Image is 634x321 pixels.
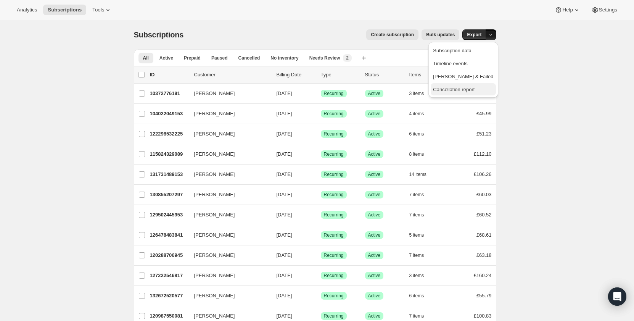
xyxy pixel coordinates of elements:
button: [PERSON_NAME] [190,189,266,201]
button: 7 items [409,189,433,200]
span: 7 items [409,252,424,258]
span: Active [368,192,381,198]
span: Paused [211,55,228,61]
span: Active [368,252,381,258]
p: Billing Date [277,71,315,79]
button: Settings [587,5,622,15]
span: £55.79 [476,293,492,298]
p: 104022049153 [150,110,188,118]
p: Status [365,71,403,79]
span: [DATE] [277,252,292,258]
span: Recurring [324,131,344,137]
span: Recurring [324,252,344,258]
span: Prepaid [184,55,201,61]
span: Active [368,232,381,238]
span: Active [368,293,381,299]
span: [DATE] [277,171,292,177]
span: Active [368,273,381,279]
button: [PERSON_NAME] [190,290,266,302]
span: Export [467,32,481,38]
div: 131731489153[PERSON_NAME][DATE]SuccessRecurringSuccessActive14 items£106.26 [150,169,492,180]
span: £60.52 [476,212,492,218]
span: Recurring [324,90,344,97]
span: Recurring [324,192,344,198]
span: Bulk updates [426,32,455,38]
span: £51.23 [476,131,492,137]
button: 7 items [409,210,433,220]
button: 3 items [409,88,433,99]
span: [DATE] [277,293,292,298]
p: 120288706945 [150,252,188,259]
span: 7 items [409,192,424,198]
p: 120987550081 [150,312,188,320]
span: [PERSON_NAME] [194,211,235,219]
span: 8 items [409,151,424,157]
button: 6 items [409,290,433,301]
span: [PERSON_NAME] [194,292,235,300]
span: Subscriptions [134,31,184,39]
span: Recurring [324,232,344,238]
span: £68.61 [476,232,492,238]
span: £60.03 [476,192,492,197]
div: Open Intercom Messenger [608,287,626,306]
button: Help [550,5,585,15]
span: 6 items [409,131,424,137]
span: 7 items [409,212,424,218]
button: 6 items [409,129,433,139]
div: 115824329089[PERSON_NAME][DATE]SuccessRecurringSuccessActive8 items£112.10 [150,149,492,160]
span: [PERSON_NAME] [194,171,235,178]
button: Tools [88,5,116,15]
span: Subscriptions [48,7,82,13]
p: 127222546817 [150,272,188,279]
p: 132672520577 [150,292,188,300]
button: [PERSON_NAME] [190,168,266,181]
span: [DATE] [277,232,292,238]
span: 2 [346,55,349,61]
span: Subscription data [433,48,471,53]
span: £63.18 [476,252,492,258]
p: 129502445953 [150,211,188,219]
span: No inventory [270,55,298,61]
span: [DATE] [277,111,292,116]
span: 5 items [409,232,424,238]
span: Recurring [324,313,344,319]
span: Needs Review [309,55,340,61]
span: Active [368,212,381,218]
button: Analytics [12,5,42,15]
span: Settings [599,7,617,13]
span: Recurring [324,151,344,157]
span: [PERSON_NAME] [194,231,235,239]
button: 5 items [409,230,433,240]
span: Recurring [324,111,344,117]
span: [PERSON_NAME] [194,272,235,279]
button: Subscriptions [43,5,86,15]
span: [PERSON_NAME] [194,312,235,320]
span: 4 items [409,111,424,117]
span: Recurring [324,293,344,299]
button: Bulk updates [422,29,459,40]
span: Active [368,313,381,319]
div: 120288706945[PERSON_NAME][DATE]SuccessRecurringSuccessActive7 items£63.18 [150,250,492,261]
button: 7 items [409,250,433,261]
span: Recurring [324,171,344,177]
span: [PERSON_NAME] [194,110,235,118]
p: 126478483841 [150,231,188,239]
button: Create subscription [366,29,418,40]
button: Export [462,29,486,40]
span: [DATE] [277,192,292,197]
button: [PERSON_NAME] [190,249,266,261]
div: 132672520577[PERSON_NAME][DATE]SuccessRecurringSuccessActive6 items£55.79 [150,290,492,301]
span: 14 items [409,171,426,177]
p: 10372776191 [150,90,188,97]
span: Analytics [17,7,37,13]
p: 115824329089 [150,150,188,158]
span: Recurring [324,273,344,279]
span: 3 items [409,90,424,97]
div: 122298532225[PERSON_NAME][DATE]SuccessRecurringSuccessActive6 items£51.23 [150,129,492,139]
span: [DATE] [277,151,292,157]
span: £106.26 [474,171,492,177]
span: [DATE] [277,90,292,96]
div: IDCustomerBilling DateTypeStatusItemsTotal [150,71,492,79]
span: Cancellation report [433,87,475,92]
span: Recurring [324,212,344,218]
